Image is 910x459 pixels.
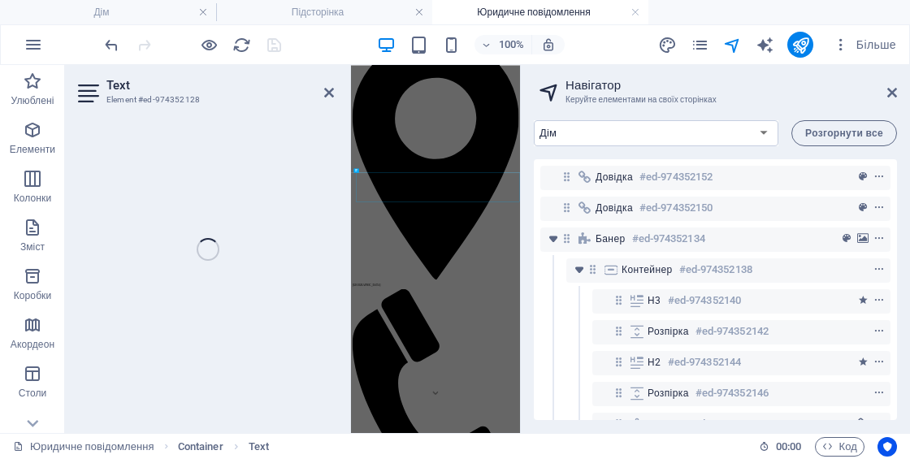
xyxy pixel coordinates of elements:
[622,264,673,275] font: Контейнер
[541,37,556,52] i: Під час зміни розміру автоматично налаштовується рівень масштабування відповідно до вибраного при...
[687,418,760,430] font: #ed-974352148
[596,202,633,214] font: Довідка
[839,440,857,453] font: Код
[668,294,741,306] font: #ed-974352140
[691,36,709,54] i: Сторінки (Ctrl+Alt+S)
[871,353,887,372] button: контекстне меню
[102,36,121,54] i: Скасувати: Змінити текст (Ctrl+Z)
[648,326,689,337] font: Розпірка
[722,35,742,54] button: навігатор
[544,229,563,249] button: перемикач-розгортання
[815,437,864,457] button: Код
[13,437,154,457] a: Натисніть, щоб скасувати вибір. Двічі клацніть, щоб відкрити сторінки.
[856,38,896,51] font: Більше
[668,356,741,368] font: #ed-974352144
[679,263,752,275] font: #ed-974352138
[19,388,47,399] font: Столи
[648,388,689,399] font: Розпірка
[93,6,109,18] font: Дім
[826,32,903,58] button: Більше
[199,35,219,54] button: Натисніть тут, щоб вийти з режиму попереднього перегляду та продовжити редагування
[787,32,813,58] button: опублікувати
[871,229,887,249] button: контекстне меню
[14,290,52,301] font: Коробки
[855,353,871,372] button: анімація
[11,339,54,350] font: Акордеон
[871,291,887,310] button: контекстне меню
[855,291,871,310] button: анімація
[690,35,709,54] button: сторінки
[755,35,774,54] button: генератор_тексту
[791,120,897,146] button: Розгорнути все
[11,95,54,106] font: Улюблені
[855,167,871,187] button: попередньо встановлений
[871,167,887,187] button: контекстне меню
[855,198,871,218] button: попередньо встановлений
[565,78,621,93] font: Навігатор
[756,36,774,54] i: ШІ-письменник
[871,198,887,218] button: контекстне меню
[249,437,269,457] span: Click to select. Double-click to edit
[639,171,713,183] font: #ed-974352152
[871,322,887,341] button: контекстне меню
[474,35,532,54] button: 100%
[102,35,121,54] button: скасувати
[292,6,344,18] font: Підсторінка
[723,36,742,54] i: Навігатор
[570,260,589,279] button: перемикач-розгортання
[596,233,626,245] font: Банер
[178,437,269,457] nav: хлібні крихти
[871,414,887,434] button: контекстне меню
[805,128,883,139] font: Розгорнути все
[695,325,769,337] font: #ed-974352142
[871,260,887,279] button: контекстне меню
[855,414,871,434] button: посилання
[232,35,251,54] button: перезавантажити
[232,36,251,54] i: Перезавантажити сторінку
[639,201,713,214] font: #ed-974352150
[648,357,661,368] font: H2
[871,383,887,403] button: контекстне меню
[759,437,802,457] h6: Час сеансу
[477,6,590,18] font: Юридичне повідомлення
[499,38,524,50] font: 100%
[648,295,661,306] font: H3
[565,95,717,104] font: Керуйте елементами на своїх сторінках
[776,440,801,453] font: 00:00
[20,241,45,253] font: Зміст
[178,437,223,457] span: Click to select. Double-click to edit
[791,36,810,54] i: Опублікувати
[657,35,677,54] button: дизайн
[877,437,897,457] button: Орієнтований на користувача
[648,418,681,430] font: Значок
[838,229,855,249] button: попередньо встановлений
[30,440,154,453] font: Юридичне повідомлення
[14,193,52,204] font: Колонки
[855,229,871,249] button: фон
[596,171,633,183] font: Довідка
[10,144,55,155] font: Елементи
[695,387,769,399] font: #ed-974352146
[658,36,677,54] i: Дизайн (Ctrl+Alt+Y)
[632,232,705,245] font: #ed-974352134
